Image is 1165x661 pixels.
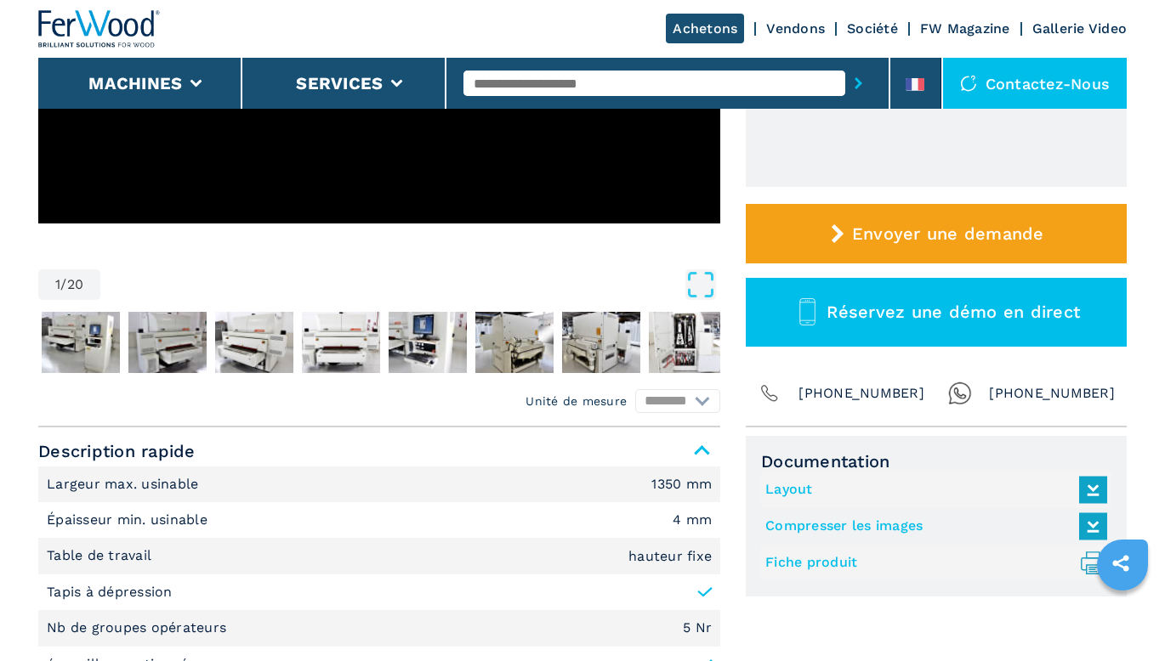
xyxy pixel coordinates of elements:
img: 71053183947c595e2f22b18c30ab402d [128,312,207,373]
em: 5 Nr [683,621,712,635]
div: Contactez-nous [943,58,1128,109]
a: Gallerie Video [1032,20,1128,37]
span: Description rapide [38,436,720,466]
button: Go to Slide 5 [298,308,384,376]
a: Compresser les images [765,512,1099,540]
img: d1ea9ac8d3f3a47c38264a0ff6f3d489 [389,312,467,373]
em: 4 mm [673,513,712,527]
button: Open Fullscreen [105,269,716,300]
p: Largeur max. usinable [47,475,203,494]
span: [PHONE_NUMBER] [989,381,1115,405]
img: 09227cc47334116c42437b19ccf99dd9 [302,312,380,373]
a: sharethis [1100,542,1142,585]
img: c4578be49ae85bcd15dd4a47999bd738 [649,312,727,373]
img: Contactez-nous [960,75,977,92]
em: Unité de mesure [526,393,627,410]
a: Achetons [666,14,744,43]
span: Envoyer une demande [852,223,1044,244]
img: 5c85872b44907752b311fa8789d9bcb5 [475,312,554,373]
button: Go to Slide 4 [212,308,297,376]
img: e1019a31b358b1013b67003469f410d2 [215,312,293,373]
button: Envoyer une demande [746,204,1127,263]
button: Go to Slide 7 [472,308,557,376]
p: Nb de groupes opérateurs [47,619,230,637]
p: Épaisseur min. usinable [47,511,212,529]
p: Table de travail [47,546,156,565]
img: Phone [758,381,781,405]
span: Réservez une démo en direct [827,302,1080,322]
span: 1 [55,278,60,291]
nav: Thumbnail Navigation [38,308,720,376]
button: Go to Slide 9 [645,308,730,376]
button: Services [296,73,383,93]
a: Vendons [766,20,825,37]
span: 20 [67,278,84,291]
img: Whatsapp [948,381,972,405]
em: hauteur fixe [628,550,712,563]
button: submit-button [845,64,872,103]
iframe: Chat [1093,585,1152,648]
button: Go to Slide 3 [125,308,210,376]
button: Go to Slide 2 [38,308,123,376]
button: Go to Slide 6 [385,308,470,376]
span: [PHONE_NUMBER] [798,381,924,405]
button: Réservez une démo en direct [746,278,1127,347]
a: Fiche produit [765,549,1099,577]
span: / [60,278,66,291]
span: Documentation [761,451,1111,472]
button: Machines [88,73,182,93]
img: 7013ee297f223885f5388e55f8dc9f9c [562,312,640,373]
a: Layout [765,476,1099,504]
a: FW Magazine [920,20,1010,37]
button: Go to Slide 8 [559,308,644,376]
p: Tapis à dépression [47,583,173,602]
em: 1350 mm [651,477,712,491]
img: Ferwood [38,10,161,48]
img: 7be281d8e73dfd5ea10233bdc4e2e4c0 [42,312,120,373]
a: Société [847,20,898,37]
